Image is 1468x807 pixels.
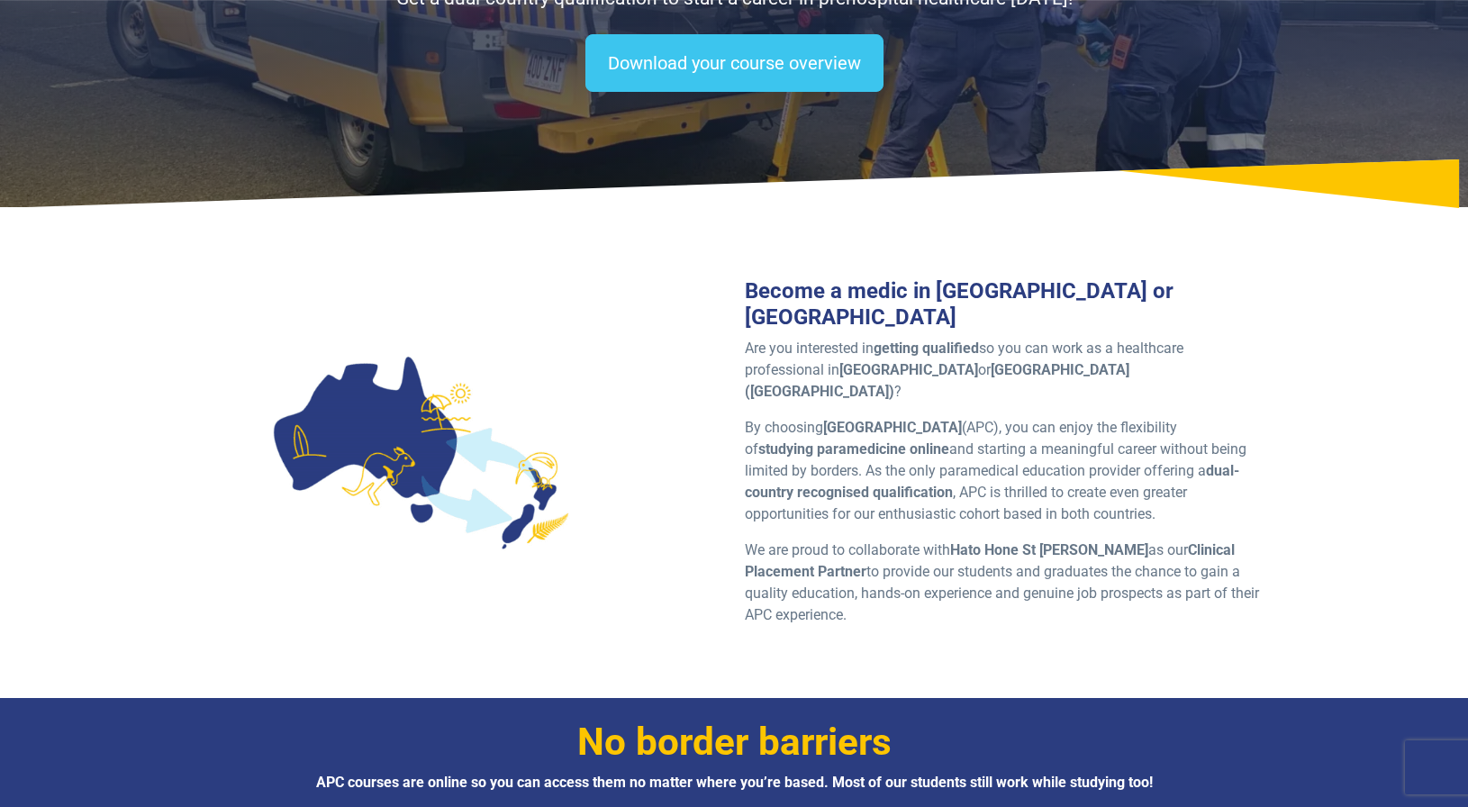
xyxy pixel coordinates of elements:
h3: Become a medic in [GEOGRAPHIC_DATA] or [GEOGRAPHIC_DATA] [745,278,1261,331]
strong: online [910,440,949,458]
strong: [GEOGRAPHIC_DATA] [823,419,962,436]
strong: APC courses are online so you can access them no matter where you’re based. Most of our students ... [316,774,1153,791]
strong: [GEOGRAPHIC_DATA] ([GEOGRAPHIC_DATA]) [745,361,1129,400]
strong: Hato Hone St [PERSON_NAME] [950,541,1148,558]
strong: dual-country recognised qualification [745,462,1239,501]
strong: getting qualified [874,340,979,357]
p: By choosing (APC), you can enjoy the flexibility of and starting a meaningful career without bein... [745,417,1261,525]
a: Download your course overview [585,34,884,92]
strong: [GEOGRAPHIC_DATA] [839,361,978,378]
p: We are proud to collaborate with as our to provide our students and graduates the chance to gain ... [745,540,1261,626]
h3: No border barriers [207,720,1261,766]
strong: studying paramedicine [758,440,906,458]
p: Are you interested in so you can work as a healthcare professional in or ? [745,338,1261,403]
strong: Clinical Placement Partner [745,541,1235,580]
